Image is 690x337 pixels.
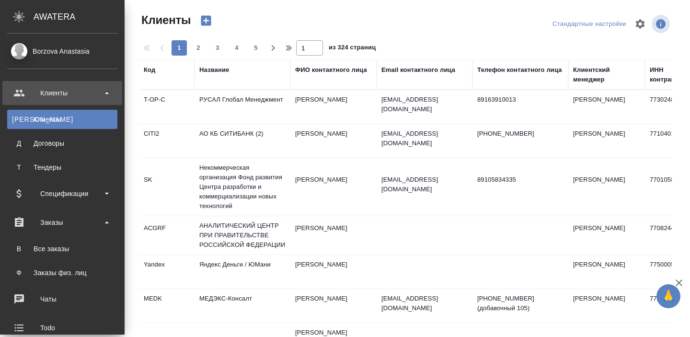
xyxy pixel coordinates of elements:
[139,12,191,28] span: Клиенты
[7,239,117,258] a: ВВсе заказы
[139,170,195,204] td: SK
[290,289,377,323] td: [PERSON_NAME]
[229,40,244,56] button: 4
[139,90,195,124] td: T-OP-C
[248,43,264,53] span: 5
[477,294,563,313] p: [PHONE_NUMBER] (добавочный 105)
[34,7,125,26] div: AWATERA
[568,219,645,252] td: [PERSON_NAME]
[550,17,629,32] div: split button
[248,40,264,56] button: 5
[12,244,113,254] div: Все заказы
[381,294,468,313] p: [EMAIL_ADDRESS][DOMAIN_NAME]
[191,43,206,53] span: 2
[656,284,680,308] button: 🙏
[652,15,672,33] span: Посмотреть информацию
[660,286,677,306] span: 🙏
[195,12,218,29] button: Создать
[229,43,244,53] span: 4
[629,12,652,35] span: Настроить таблицу
[12,139,113,148] div: Договоры
[2,287,122,311] a: Чаты
[12,163,113,172] div: Тендеры
[295,65,367,75] div: ФИО контактного лица
[7,110,117,129] a: [PERSON_NAME]Клиенты
[290,255,377,289] td: [PERSON_NAME]
[381,175,468,194] p: [EMAIL_ADDRESS][DOMAIN_NAME]
[195,158,290,216] td: Некоммерческая организация Фонд развития Центра разработки и коммерциализации новых технологий
[191,40,206,56] button: 2
[290,219,377,252] td: [PERSON_NAME]
[139,219,195,252] td: ACGRF
[199,65,229,75] div: Название
[477,95,563,105] p: 89163910013
[7,134,117,153] a: ДДоговоры
[477,175,563,185] p: 89105834335
[195,124,290,158] td: АО КБ СИТИБАНК (2)
[7,86,117,100] div: Клиенты
[139,124,195,158] td: CITI2
[329,42,376,56] span: из 324 страниц
[568,90,645,124] td: [PERSON_NAME]
[568,170,645,204] td: [PERSON_NAME]
[568,289,645,323] td: [PERSON_NAME]
[12,115,113,124] div: Клиенты
[7,215,117,230] div: Заказы
[139,255,195,289] td: Yandex
[573,65,640,84] div: Клиентский менеджер
[290,124,377,158] td: [PERSON_NAME]
[7,263,117,282] a: ФЗаказы физ. лиц
[381,95,468,114] p: [EMAIL_ADDRESS][DOMAIN_NAME]
[477,129,563,139] p: [PHONE_NUMBER]
[195,289,290,323] td: МЕДЭКС-Консалт
[195,90,290,124] td: РУСАЛ Глобал Менеджмент
[7,158,117,177] a: ТТендеры
[195,255,290,289] td: Яндекс Деньги / ЮМани
[195,216,290,255] td: АНАЛИТИЧЕСКИЙ ЦЕНТР ПРИ ПРАВИТЕЛЬСТВЕ РОССИЙСКОЙ ФЕДЕРАЦИИ
[7,321,117,335] div: Todo
[210,43,225,53] span: 3
[7,292,117,306] div: Чаты
[290,90,377,124] td: [PERSON_NAME]
[7,46,117,57] div: Borzova Anastasia
[210,40,225,56] button: 3
[568,255,645,289] td: [PERSON_NAME]
[12,268,113,278] div: Заказы физ. лиц
[139,289,195,323] td: MEDK
[7,186,117,201] div: Спецификации
[568,124,645,158] td: [PERSON_NAME]
[381,129,468,148] p: [EMAIL_ADDRESS][DOMAIN_NAME]
[290,170,377,204] td: [PERSON_NAME]
[144,65,155,75] div: Код
[381,65,455,75] div: Email контактного лица
[477,65,562,75] div: Телефон контактного лица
